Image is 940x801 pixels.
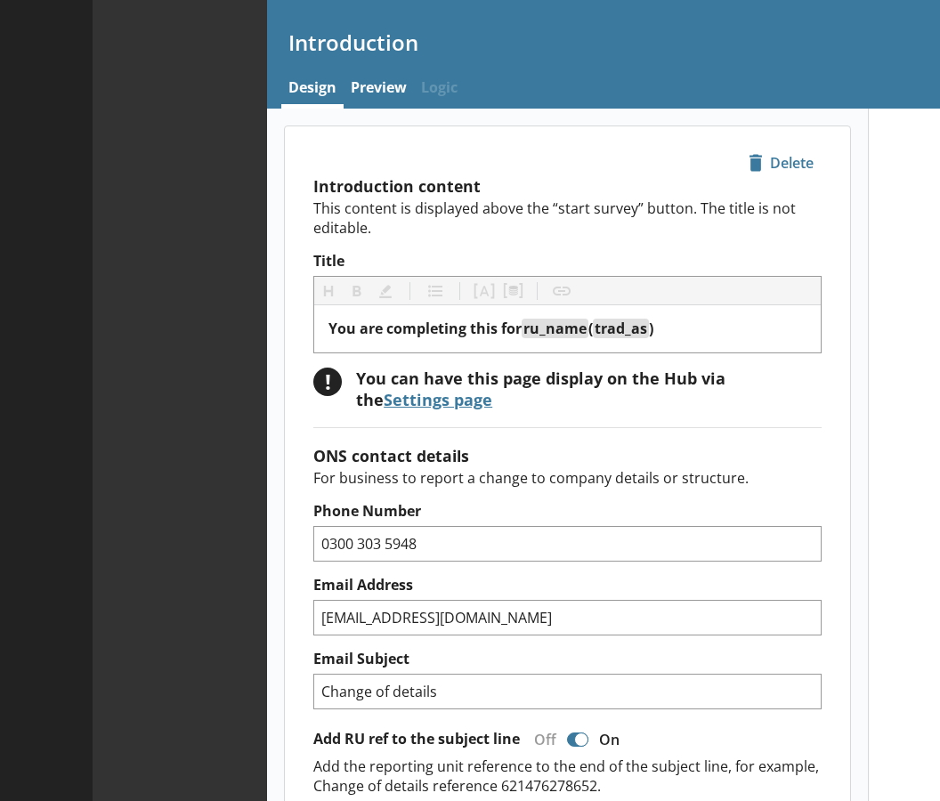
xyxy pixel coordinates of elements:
[328,320,806,338] div: Title
[313,650,822,668] label: Email Subject
[313,756,822,796] p: Add the reporting unit reference to the end of the subject line, for example, Change of details r...
[313,175,822,197] h2: Introduction content
[313,252,822,271] label: Title
[313,468,822,488] p: For business to report a change to company details or structure.
[588,319,593,338] span: (
[592,730,634,749] div: On
[595,319,647,338] span: trad_as
[313,730,520,748] label: Add RU ref to the subject line
[313,198,822,238] p: This content is displayed above the “start survey” button. The title is not editable.
[328,319,522,338] span: You are completing this for
[313,368,342,396] div: !
[649,319,653,338] span: )
[741,149,821,177] span: Delete
[356,368,822,410] div: You can have this page display on the Hub via the
[523,319,587,338] span: ru_name
[344,70,414,109] a: Preview
[414,70,465,109] span: Logic
[313,502,822,521] label: Phone Number
[281,70,344,109] a: Design
[520,730,563,749] div: Off
[313,576,822,595] label: Email Address
[741,148,822,178] button: Delete
[313,445,822,466] h2: ONS contact details
[384,389,492,410] a: Settings page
